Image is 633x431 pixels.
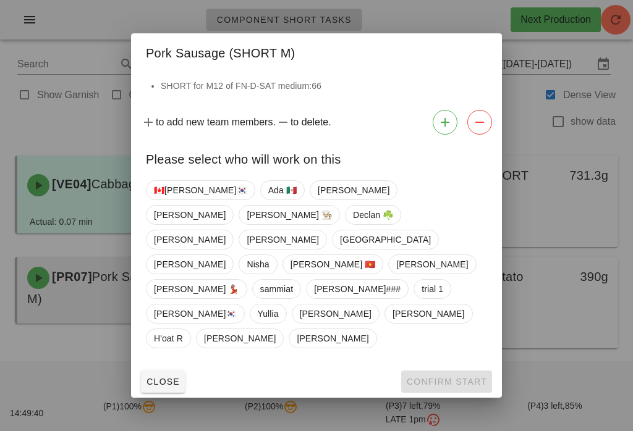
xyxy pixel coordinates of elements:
span: Yullia [258,304,279,323]
span: Ada 🇲🇽 [268,181,297,199]
span: trial 1 [422,280,443,298]
span: sammiat [260,280,294,298]
span: [PERSON_NAME] 👨🏼‍🍳 [247,206,332,224]
span: [PERSON_NAME] [300,304,372,323]
span: [PERSON_NAME] 💃🏽 [154,280,239,298]
span: Declan ☘️ [353,206,393,224]
span: [PERSON_NAME] [154,255,226,274]
span: H'oat R [154,329,183,348]
span: [PERSON_NAME]### [314,280,401,298]
span: [PERSON_NAME] [154,206,226,224]
span: [PERSON_NAME] [396,255,468,274]
li: SHORT for M12 of FN-D-SAT medium:66 [161,79,487,93]
span: [PERSON_NAME] [393,304,464,323]
span: Nisha [247,255,269,274]
span: [PERSON_NAME] [297,329,368,348]
div: Please select who will work on this [131,140,502,175]
span: [PERSON_NAME] [154,230,226,249]
span: Close [146,377,180,387]
div: to add new team members. to delete. [131,105,502,140]
span: [PERSON_NAME]🇰🇷 [154,304,237,323]
button: Close [141,370,185,393]
span: [PERSON_NAME] [247,230,318,249]
span: [PERSON_NAME] 🇻🇳 [291,255,376,274]
span: [PERSON_NAME] [318,181,389,199]
span: 🇨🇦[PERSON_NAME]🇰🇷 [154,181,247,199]
div: Pork Sausage (SHORT M) [131,33,502,69]
span: [GEOGRAPHIC_DATA] [340,230,431,249]
span: [PERSON_NAME] [204,329,276,348]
